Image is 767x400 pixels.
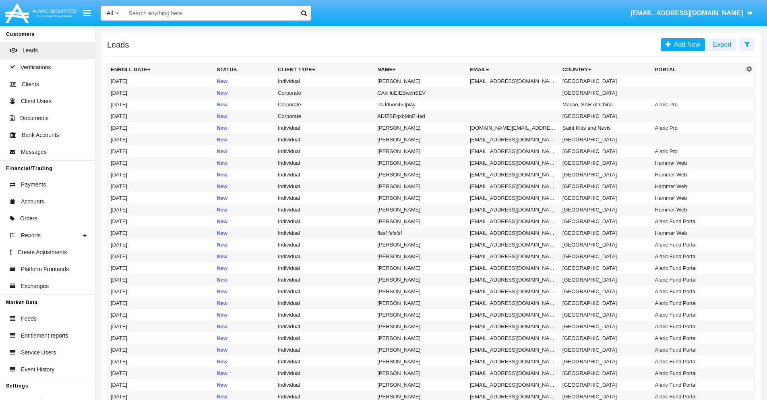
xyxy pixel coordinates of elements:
td: Alaric Fund Portal [652,297,744,309]
td: Alaric Pro [652,122,744,134]
td: Individual [275,134,374,145]
td: [PERSON_NAME] [374,321,467,332]
td: [PERSON_NAME] [374,379,467,391]
td: New [213,134,275,145]
td: New [213,87,275,99]
td: Macao, SAR of China [559,99,652,110]
td: [EMAIL_ADDRESS][DOMAIN_NAME] [467,367,559,379]
td: [EMAIL_ADDRESS][DOMAIN_NAME] [467,204,559,216]
th: Enroll Date [108,64,214,76]
th: Portal [652,64,744,76]
td: ffssf fsfsfsf [374,227,467,239]
td: Alaric Pro [652,145,744,157]
span: Bank Accounts [22,131,59,139]
td: New [213,274,275,286]
td: [EMAIL_ADDRESS][DOMAIN_NAME] [467,332,559,344]
td: [EMAIL_ADDRESS][DOMAIN_NAME] [467,216,559,227]
td: [EMAIL_ADDRESS][DOMAIN_NAME] [467,274,559,286]
td: [PERSON_NAME] [374,274,467,286]
td: Alaric Fund Portal [652,216,744,227]
span: Messages [21,148,47,156]
td: Individual [275,379,374,391]
td: [PERSON_NAME] [374,180,467,192]
td: [GEOGRAPHIC_DATA] [559,204,652,216]
span: Entitlement reports [21,332,68,340]
td: Saint Kitts and Nevis [559,122,652,134]
td: [DOMAIN_NAME][EMAIL_ADDRESS][DOMAIN_NAME] [467,122,559,134]
td: 'ibUd5os45Jpl4y [374,99,467,110]
td: Individual [275,145,374,157]
td: Individual [275,274,374,286]
td: New [213,110,275,122]
td: [EMAIL_ADDRESS][DOMAIN_NAME] [467,297,559,309]
td: [DATE] [108,321,214,332]
span: Exchanges [21,282,49,290]
td: [PERSON_NAME] [374,332,467,344]
td: Individual [275,309,374,321]
td: Individual [275,332,374,344]
td: Hammer Web [652,204,744,216]
td: Individual [275,367,374,379]
td: New [213,332,275,344]
span: [EMAIL_ADDRESS][DOMAIN_NAME] [631,10,743,17]
td: [EMAIL_ADDRESS][DOMAIN_NAME] [467,321,559,332]
td: Individual [275,227,374,239]
th: Name [374,64,467,76]
td: [DATE] [108,216,214,227]
td: [PERSON_NAME] [374,239,467,251]
span: Platform Frontends [21,265,69,274]
td: New [213,344,275,356]
td: New [213,192,275,204]
td: [DATE] [108,379,214,391]
td: Individual [275,216,374,227]
td: [DATE] [108,309,214,321]
a: Add New [661,38,705,51]
input: Search [125,6,294,21]
td: Hammer Web [652,180,744,192]
td: [EMAIL_ADDRESS][DOMAIN_NAME] [467,169,559,180]
td: [DATE] [108,286,214,297]
td: Individual [275,169,374,180]
span: Client Users [21,97,52,106]
td: [DATE] [108,367,214,379]
span: Orders [20,214,37,223]
td: Alaric Fund Portal [652,262,744,274]
td: [GEOGRAPHIC_DATA] [559,367,652,379]
td: [DATE] [108,239,214,251]
td: [PERSON_NAME] [374,192,467,204]
td: Alaric Fund Portal [652,251,744,262]
td: New [213,367,275,379]
td: [DATE] [108,169,214,180]
td: Individual [275,157,374,169]
td: Alaric Fund Portal [652,367,744,379]
td: [DATE] [108,344,214,356]
td: [DATE] [108,297,214,309]
td: [EMAIL_ADDRESS][DOMAIN_NAME] [467,134,559,145]
td: CAkHuEIEBwchSEV [374,87,467,99]
th: Status [213,64,275,76]
td: Individual [275,286,374,297]
h5: Leads [107,41,129,48]
td: [GEOGRAPHIC_DATA] [559,216,652,227]
td: New [213,251,275,262]
td: [DATE] [108,251,214,262]
td: Hammer Web [652,192,744,204]
td: New [213,180,275,192]
th: Email [467,64,559,76]
td: [PERSON_NAME] [374,169,467,180]
td: [EMAIL_ADDRESS][DOMAIN_NAME] [467,180,559,192]
td: [GEOGRAPHIC_DATA] [559,286,652,297]
td: [DATE] [108,87,214,99]
td: [GEOGRAPHIC_DATA] [559,227,652,239]
a: [EMAIL_ADDRESS][DOMAIN_NAME] [627,2,757,25]
td: [PERSON_NAME] [374,309,467,321]
td: [DATE] [108,75,214,87]
span: Create Adjustments [18,248,67,257]
td: [PERSON_NAME] [374,344,467,356]
span: Payments [21,180,46,189]
td: Corporate [275,110,374,122]
td: [DATE] [108,180,214,192]
td: New [213,309,275,321]
td: [DATE] [108,134,214,145]
td: New [213,227,275,239]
